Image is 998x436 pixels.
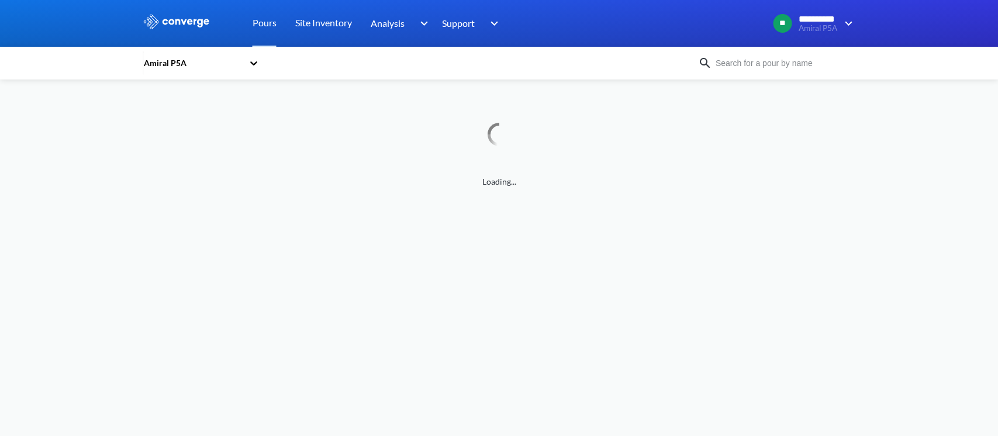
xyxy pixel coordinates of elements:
span: Support [442,16,475,30]
span: Amiral P5A [799,24,837,33]
img: logo_ewhite.svg [143,14,210,29]
div: Amiral P5A [143,57,243,70]
span: Loading... [143,175,856,188]
img: downArrow.svg [837,16,856,30]
img: downArrow.svg [483,16,502,30]
img: downArrow.svg [412,16,431,30]
span: Analysis [371,16,405,30]
img: icon-search.svg [698,56,712,70]
input: Search for a pour by name [712,57,854,70]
